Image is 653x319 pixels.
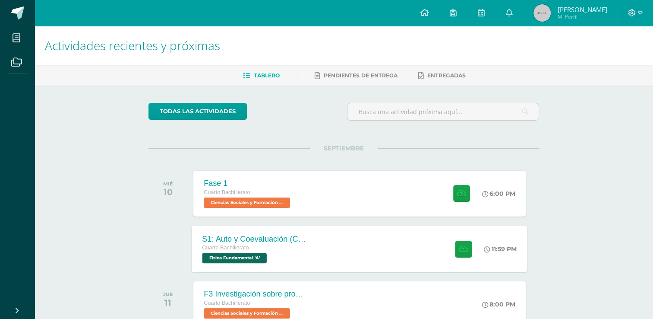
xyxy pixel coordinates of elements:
[243,69,280,83] a: Tablero
[482,300,515,308] div: 8:00 PM
[163,181,173,187] div: MIÉ
[204,290,307,299] div: F3 Investigación sobre problemas de salud mental como fenómeno social
[204,300,250,306] span: Cuarto Bachillerato
[310,144,378,152] span: SEPTIEMBRE
[204,198,290,208] span: Ciencias Sociales y Formación Ciudadana 'A'
[533,4,551,22] img: 45x45
[163,187,173,197] div: 10
[347,103,539,120] input: Busca una actividad próxima aquí...
[148,103,247,120] a: todas las Actividades
[427,72,466,79] span: Entregadas
[254,72,280,79] span: Tablero
[202,234,307,243] div: S1: Auto y Coevaluación (Conceptos básicos)
[202,253,267,263] span: Física Fundamental 'A'
[324,72,397,79] span: Pendientes de entrega
[418,69,466,83] a: Entregadas
[557,5,607,14] span: [PERSON_NAME]
[204,308,290,319] span: Ciencias Sociales y Formación Ciudadana 'A'
[315,69,397,83] a: Pendientes de entrega
[45,37,220,54] span: Actividades recientes y próximas
[163,291,173,297] div: JUE
[204,179,292,188] div: Fase 1
[482,190,515,198] div: 6:00 PM
[557,13,607,20] span: Mi Perfil
[202,245,249,251] span: Cuarto Bachillerato
[204,189,250,195] span: Cuarto Bachillerato
[484,245,517,253] div: 11:59 PM
[163,297,173,308] div: 11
